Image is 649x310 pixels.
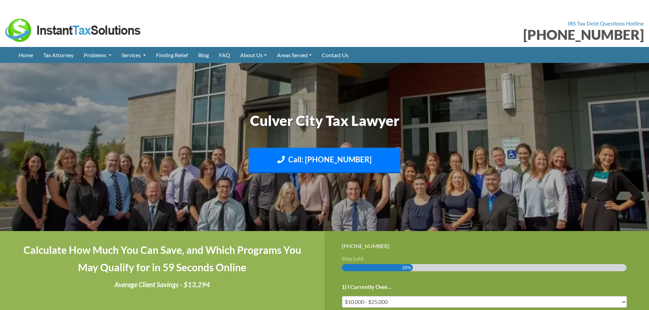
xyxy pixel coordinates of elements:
div: [PHONE_NUMBER] [330,28,644,42]
img: Instant Tax Solutions Logo [5,19,141,42]
a: Home [14,47,38,63]
a: Call: [PHONE_NUMBER] [249,148,400,173]
a: Tax Attorney [38,47,79,63]
span: 1 [352,255,355,262]
strong: IRS Tax Debt Questions Hotline [568,20,644,27]
a: Problems [79,47,117,63]
h4: Calculate How Much You Can Save, and Which Programs You May Qualify for in 59 Seconds Online [17,241,308,276]
a: Contact Us [317,47,354,63]
span: 4 [360,255,363,262]
a: Services [117,47,151,63]
h1: Culver City Tax Lawyer [136,111,514,131]
a: About Us [235,47,272,63]
a: Areas Served [272,47,317,63]
a: Finding Relief [151,47,193,63]
i: Average Client Savings - $13,294 [114,280,210,289]
div: [PHONE_NUMBER] [342,241,632,250]
label: 1) I Currently Owe... [342,283,391,291]
span: 25% [402,264,411,271]
h3: Step of [342,256,632,261]
a: Blog [193,47,214,63]
a: Instant Tax Solutions Logo [5,26,141,33]
a: FAQ [214,47,235,63]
